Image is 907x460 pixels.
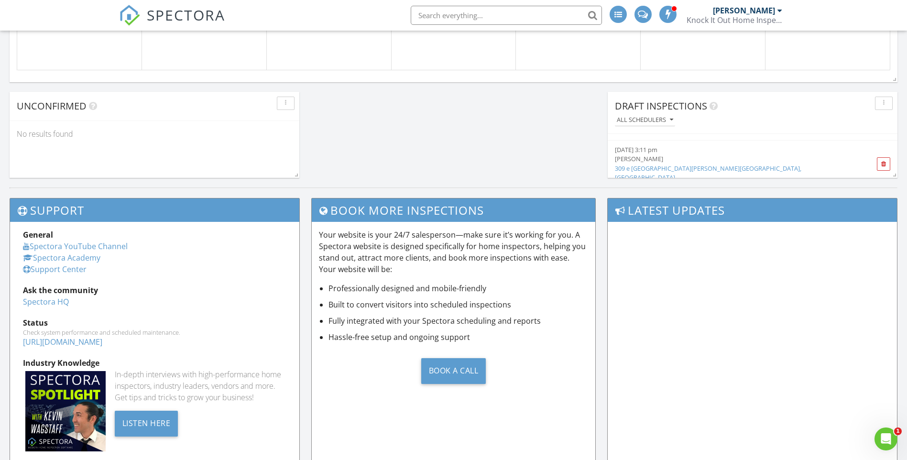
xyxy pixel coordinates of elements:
a: 309 e [GEOGRAPHIC_DATA][PERSON_NAME][GEOGRAPHIC_DATA], [GEOGRAPHIC_DATA] [615,164,801,182]
li: Hassle-free setup and ongoing support [328,331,588,343]
span: Draft Inspections [615,99,707,112]
a: [URL][DOMAIN_NAME] [23,337,102,347]
a: Listen Here [115,417,178,428]
a: Book a Call [319,350,588,391]
div: Status [23,317,286,329]
li: Professionally designed and mobile-friendly [328,283,588,294]
input: Search everything... [411,6,602,25]
h3: Latest Updates [608,198,897,222]
div: No results found [10,121,299,147]
a: SPECTORA [119,13,225,33]
span: 1 [894,427,902,435]
div: Check system performance and scheduled maintenance. [23,329,286,336]
a: [DATE] 3:11 pm [PERSON_NAME] 309 e [GEOGRAPHIC_DATA][PERSON_NAME][GEOGRAPHIC_DATA], [GEOGRAPHIC_D... [615,145,844,182]
img: Spectoraspolightmain [25,371,106,451]
span: Unconfirmed [17,99,87,112]
a: Spectora HQ [23,296,69,307]
button: All schedulers [615,114,675,127]
h3: Support [10,198,299,222]
div: Book a Call [421,358,486,384]
div: Ask the community [23,285,286,296]
a: Spectora Academy [23,252,100,263]
div: Knock It Out Home Inspections of Illinois [687,15,782,25]
img: The Best Home Inspection Software - Spectora [119,5,140,26]
div: [PERSON_NAME] [713,6,775,15]
a: Support Center [23,264,87,274]
div: [DATE] 3:11 pm [615,145,844,154]
li: Built to convert visitors into scheduled inspections [328,299,588,310]
iframe: Intercom live chat [874,427,897,450]
p: Your website is your 24/7 salesperson—make sure it’s working for you. A Spectora website is desig... [319,229,588,275]
strong: General [23,230,53,240]
div: [PERSON_NAME] [615,154,844,164]
span: SPECTORA [147,5,225,25]
div: Industry Knowledge [23,357,286,369]
h3: Book More Inspections [312,198,595,222]
div: Listen Here [115,411,178,437]
a: Spectora YouTube Channel [23,241,128,252]
div: All schedulers [617,117,673,123]
div: In-depth interviews with high-performance home inspectors, industry leaders, vendors and more. Ge... [115,369,286,403]
li: Fully integrated with your Spectora scheduling and reports [328,315,588,327]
